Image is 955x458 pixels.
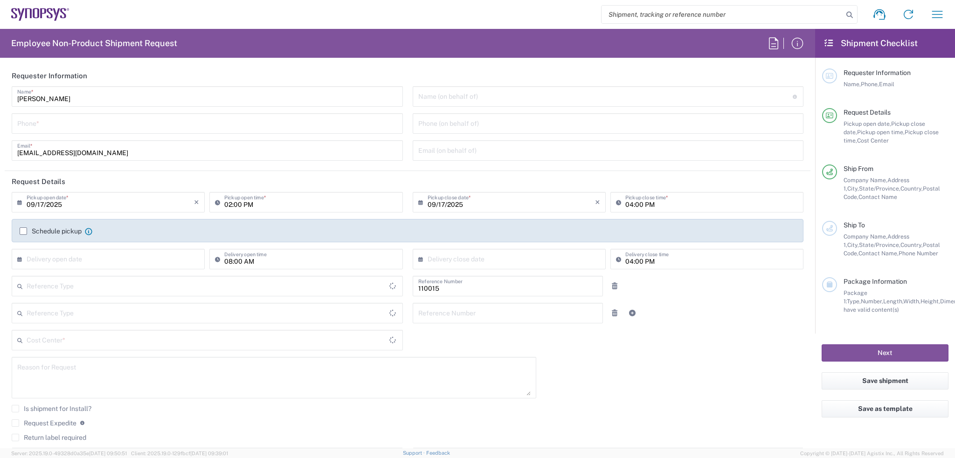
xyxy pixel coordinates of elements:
span: Pickup open date, [844,120,891,127]
span: Client: 2025.19.0-129fbcf [131,451,228,456]
span: Number, [861,298,883,305]
span: Height, [920,298,940,305]
button: Save as template [822,400,948,417]
span: State/Province, [859,241,900,248]
label: Return label required [12,434,86,441]
span: Package 1: [844,289,867,305]
span: Request Details [844,109,891,116]
span: Copyright © [DATE]-[DATE] Agistix Inc., All Rights Reserved [800,449,944,458]
span: Package Information [844,278,907,285]
span: Type, [847,298,861,305]
h2: Shipment Checklist [824,38,918,49]
span: Country, [900,185,923,192]
span: Server: 2025.19.0-49328d0a35e [11,451,127,456]
a: Remove Reference [608,307,621,320]
span: Contact Name [858,193,897,200]
span: Contact Name, [858,250,899,257]
span: Length, [883,298,903,305]
span: Cost Center [857,137,889,144]
span: Name, [844,81,861,88]
span: [DATE] 09:50:51 [89,451,127,456]
button: Save shipment [822,372,948,390]
span: Pickup open time, [857,129,905,136]
a: Feedback [426,450,450,456]
label: Is shipment for Install? [12,405,91,412]
input: Shipment, tracking or reference number [602,6,843,23]
span: Phone, [861,81,879,88]
h2: Requester Information [12,71,87,81]
span: Phone Number [899,250,938,257]
h2: Request Details [12,177,65,186]
i: × [595,195,600,210]
i: × [194,195,199,210]
span: Company Name, [844,233,887,240]
span: City, [847,241,859,248]
span: State/Province, [859,185,900,192]
button: Next [822,344,948,362]
span: Country, [900,241,923,248]
a: Remove Reference [608,280,621,293]
span: Width, [903,298,920,305]
h2: Employee Non-Product Shipment Request [11,38,177,49]
span: Requester Information [844,69,911,76]
span: Email [879,81,894,88]
label: Schedule pickup [20,227,82,235]
label: Request Expedite [12,419,76,427]
span: City, [847,185,859,192]
a: Support [403,450,426,456]
span: Ship To [844,221,865,229]
span: Company Name, [844,177,887,184]
span: Ship From [844,165,873,172]
a: Add Reference [626,307,639,320]
span: [DATE] 09:39:01 [190,451,228,456]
